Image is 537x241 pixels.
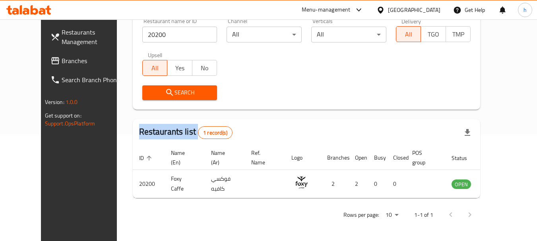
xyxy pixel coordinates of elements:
span: Version: [45,97,64,107]
a: Restaurants Management [44,23,131,51]
span: Yes [171,62,189,74]
span: h [523,6,527,14]
button: Yes [167,60,192,76]
label: Upsell [148,52,163,58]
div: All [311,27,386,42]
td: 0 [387,170,406,198]
div: Menu-management [302,5,351,15]
input: Search for restaurant name or ID.. [142,27,217,42]
label: Delivery [401,18,421,24]
th: Logo [285,146,321,170]
span: Search Branch Phone [62,75,124,85]
span: All [146,62,165,74]
span: TMP [449,29,468,40]
span: Get support on: [45,110,81,121]
div: Export file [458,123,477,142]
a: Search Branch Phone [44,70,131,89]
span: Search [149,88,211,98]
span: OPEN [452,180,471,189]
th: Closed [387,146,406,170]
span: Name (Ar) [211,148,235,167]
a: Support.OpsPlatform [45,118,95,129]
button: All [396,26,421,42]
span: Restaurants Management [62,27,124,46]
button: All [142,60,168,76]
td: Foxy Caffe [165,170,205,198]
a: Branches [44,51,131,70]
td: 20200 [133,170,165,198]
span: All [399,29,418,40]
div: All [227,27,302,42]
div: Rows per page: [382,209,401,221]
button: TGO [421,26,446,42]
p: Rows per page: [343,210,379,220]
span: Ref. Name [251,148,275,167]
td: 0 [368,170,387,198]
th: Branches [321,146,349,170]
button: Search [142,85,217,100]
th: Open [349,146,368,170]
span: ID [139,153,154,163]
button: No [192,60,217,76]
span: POS group [412,148,436,167]
span: Name (En) [171,148,195,167]
span: TGO [424,29,443,40]
span: Branches [62,56,124,66]
img: Foxy Caffe [291,172,311,192]
td: فوكسي كافيه [205,170,245,198]
span: 1.0.0 [66,97,78,107]
div: Total records count [198,126,233,139]
table: enhanced table [133,146,514,198]
span: Status [452,153,477,163]
td: 2 [321,170,349,198]
span: 1 record(s) [198,129,232,137]
p: 1-1 of 1 [414,210,433,220]
h2: Restaurants list [139,126,233,139]
div: [GEOGRAPHIC_DATA] [388,6,440,14]
td: 2 [349,170,368,198]
th: Busy [368,146,387,170]
span: No [196,62,214,74]
button: TMP [446,26,471,42]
